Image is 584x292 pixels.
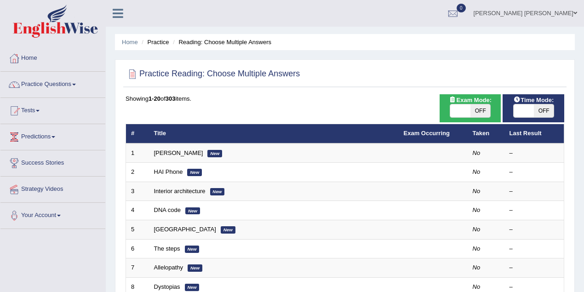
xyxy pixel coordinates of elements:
td: 3 [126,182,149,201]
div: – [510,149,559,158]
div: – [510,245,559,253]
em: No [473,226,481,233]
th: Title [149,124,399,143]
h2: Practice Reading: Choose Multiple Answers [126,67,300,81]
a: Your Account [0,203,105,226]
a: HAI Phone [154,168,183,175]
a: [GEOGRAPHIC_DATA] [154,226,216,233]
div: Showing of items. [126,94,564,103]
a: Home [0,46,105,69]
div: – [510,225,559,234]
em: New [187,169,202,176]
em: No [473,264,481,271]
span: OFF [470,104,491,117]
a: Strategy Videos [0,177,105,200]
span: 0 [457,4,466,12]
div: – [510,168,559,177]
td: 5 [126,220,149,240]
th: Taken [468,124,504,143]
div: Show exams occurring in exams [440,94,501,122]
em: No [473,206,481,213]
a: The steps [154,245,180,252]
em: No [473,188,481,195]
em: New [185,284,200,291]
td: 1 [126,143,149,163]
td: 4 [126,201,149,220]
td: 2 [126,163,149,182]
div: – [510,206,559,215]
b: 1-20 [149,95,160,102]
em: No [473,168,481,175]
span: OFF [534,104,554,117]
em: New [210,188,225,195]
a: Dystopias [154,283,180,290]
em: No [473,245,481,252]
div: – [510,187,559,196]
a: Interior architecture [154,188,206,195]
a: Practice Questions [0,72,105,95]
em: New [185,207,200,215]
em: New [221,226,235,234]
em: New [188,264,202,272]
span: Exam Mode: [445,95,495,105]
a: Success Stories [0,150,105,173]
td: 7 [126,258,149,278]
th: # [126,124,149,143]
a: Predictions [0,124,105,147]
li: Practice [139,38,169,46]
span: Time Mode: [510,95,557,105]
b: 303 [166,95,176,102]
em: New [207,150,222,157]
em: New [185,246,200,253]
th: Last Result [504,124,564,143]
em: No [473,149,481,156]
a: Allelopathy [154,264,183,271]
li: Reading: Choose Multiple Answers [171,38,271,46]
a: Exam Occurring [404,130,450,137]
div: – [510,263,559,272]
a: DNA code [154,206,181,213]
div: – [510,283,559,292]
a: Tests [0,98,105,121]
td: 6 [126,239,149,258]
a: Home [122,39,138,46]
em: No [473,283,481,290]
a: [PERSON_NAME] [154,149,203,156]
